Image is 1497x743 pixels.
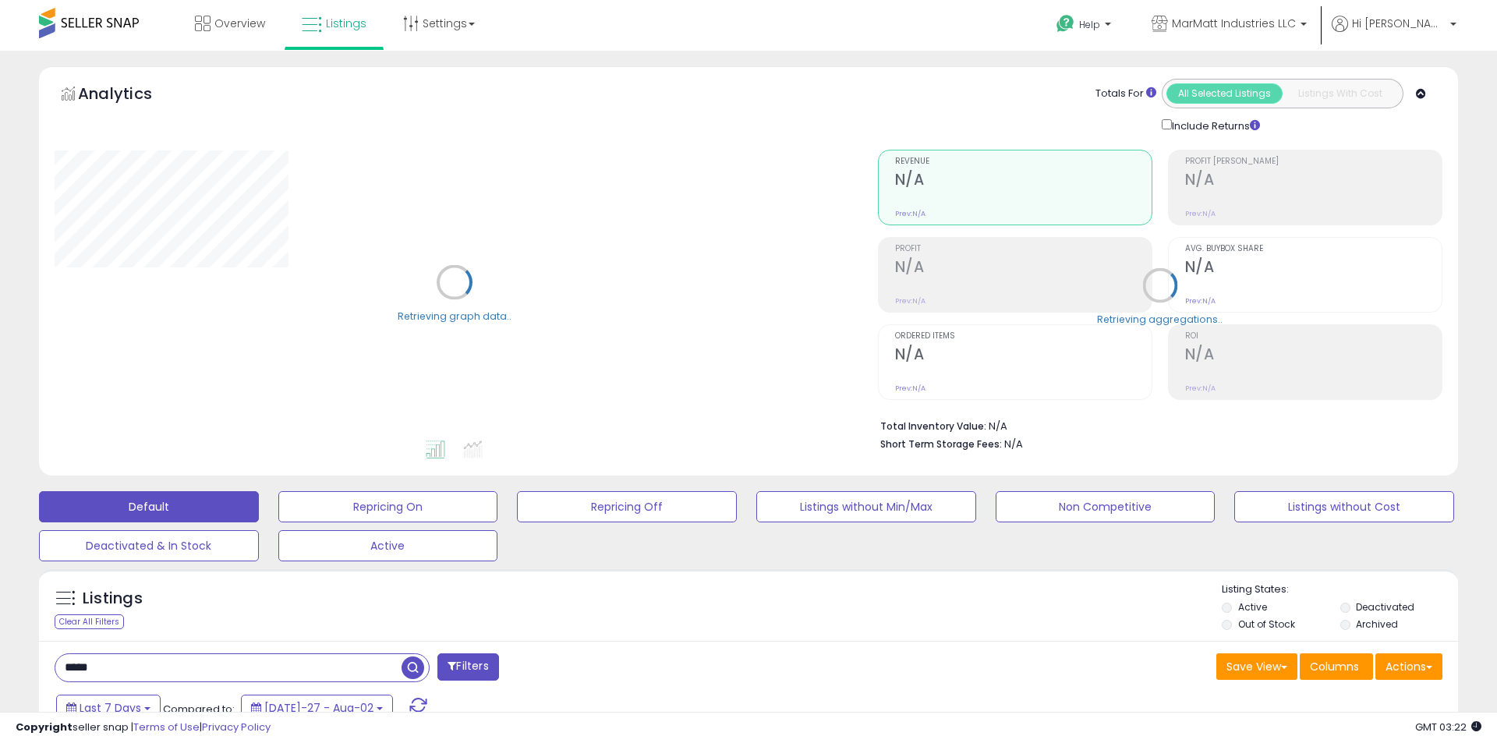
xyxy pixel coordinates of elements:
button: Listings With Cost [1282,83,1398,104]
button: [DATE]-27 - Aug-02 [241,695,393,721]
div: Retrieving graph data.. [398,309,511,323]
span: [DATE]-27 - Aug-02 [264,700,373,716]
span: Listings [326,16,366,31]
span: Hi [PERSON_NAME] [1352,16,1446,31]
a: Help [1044,2,1127,51]
button: All Selected Listings [1166,83,1283,104]
label: Deactivated [1356,600,1414,614]
div: Clear All Filters [55,614,124,629]
div: Include Returns [1150,116,1279,134]
button: Save View [1216,653,1297,680]
span: 2025-08-10 03:22 GMT [1415,720,1481,734]
span: Overview [214,16,265,31]
button: Repricing Off [517,491,737,522]
button: Listings without Cost [1234,491,1454,522]
label: Archived [1356,617,1398,631]
label: Active [1238,600,1267,614]
button: Non Competitive [996,491,1216,522]
span: Columns [1310,659,1359,674]
div: Totals For [1095,87,1156,101]
h5: Listings [83,588,143,610]
button: Deactivated & In Stock [39,530,259,561]
span: MarMatt Industries LLC [1172,16,1296,31]
button: Last 7 Days [56,695,161,721]
label: Out of Stock [1238,617,1295,631]
a: Hi [PERSON_NAME] [1332,16,1456,51]
div: seller snap | | [16,720,271,735]
span: Compared to: [163,702,235,716]
button: Active [278,530,498,561]
a: Privacy Policy [202,720,271,734]
a: Terms of Use [133,720,200,734]
p: Listing States: [1222,582,1457,597]
button: Listings without Min/Max [756,491,976,522]
div: Retrieving aggregations.. [1097,312,1223,326]
button: Columns [1300,653,1373,680]
button: Filters [437,653,498,681]
button: Repricing On [278,491,498,522]
button: Default [39,491,259,522]
span: Help [1079,18,1100,31]
button: Actions [1375,653,1442,680]
strong: Copyright [16,720,73,734]
i: Get Help [1056,14,1075,34]
h5: Analytics [78,83,182,108]
span: Last 7 Days [80,700,141,716]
